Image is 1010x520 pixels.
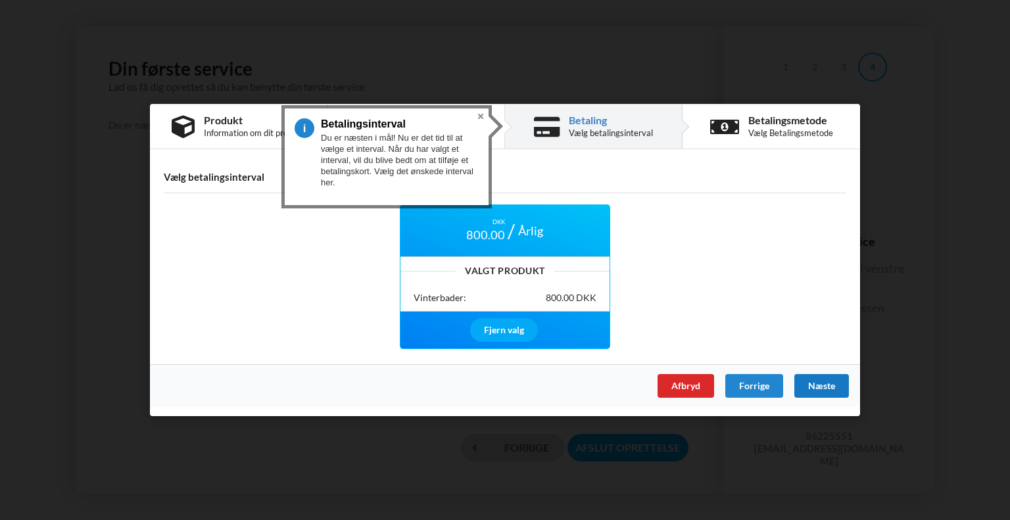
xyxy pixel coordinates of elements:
[658,374,714,398] div: Afbryd
[204,128,305,138] div: Information om dit produkt
[748,115,833,126] div: Betalingsmetode
[546,292,596,305] div: 800.00 DKK
[470,318,538,342] div: Fjern valg
[466,227,505,243] span: 800.00
[414,292,466,305] div: Vinterbader:
[295,118,321,138] span: 5
[473,108,489,124] button: Close
[204,115,305,126] div: Produkt
[748,128,833,138] div: Vælg Betalingsmetode
[569,128,653,138] div: Vælg betalingsinterval
[493,218,505,227] span: DKK
[569,115,653,126] div: Betaling
[321,127,479,188] div: Du er næsten i mål! Nu er det tid til at vælge et interval. Når du har valgt et interval, vil du ...
[164,171,846,183] h4: Vælg betalingsinterval
[321,118,469,130] h3: Betalingsinterval
[400,267,610,276] div: Valgt Produkt
[794,374,849,398] div: Næste
[725,374,783,398] div: Forrige
[512,218,550,243] div: Årlig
